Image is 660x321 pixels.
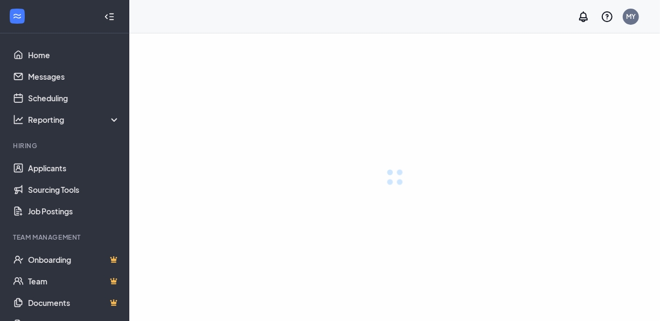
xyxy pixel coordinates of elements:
a: Sourcing Tools [28,179,120,200]
a: Home [28,44,120,66]
svg: WorkstreamLogo [12,11,23,22]
div: Hiring [13,141,118,150]
a: TeamCrown [28,270,120,292]
div: Reporting [28,114,121,125]
div: MY [626,12,636,21]
div: Team Management [13,233,118,242]
a: Messages [28,66,120,87]
a: Job Postings [28,200,120,222]
svg: Collapse [104,11,115,22]
svg: QuestionInfo [601,10,614,23]
a: OnboardingCrown [28,249,120,270]
svg: Analysis [13,114,24,125]
a: Applicants [28,157,120,179]
a: DocumentsCrown [28,292,120,313]
a: Scheduling [28,87,120,109]
svg: Notifications [577,10,590,23]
